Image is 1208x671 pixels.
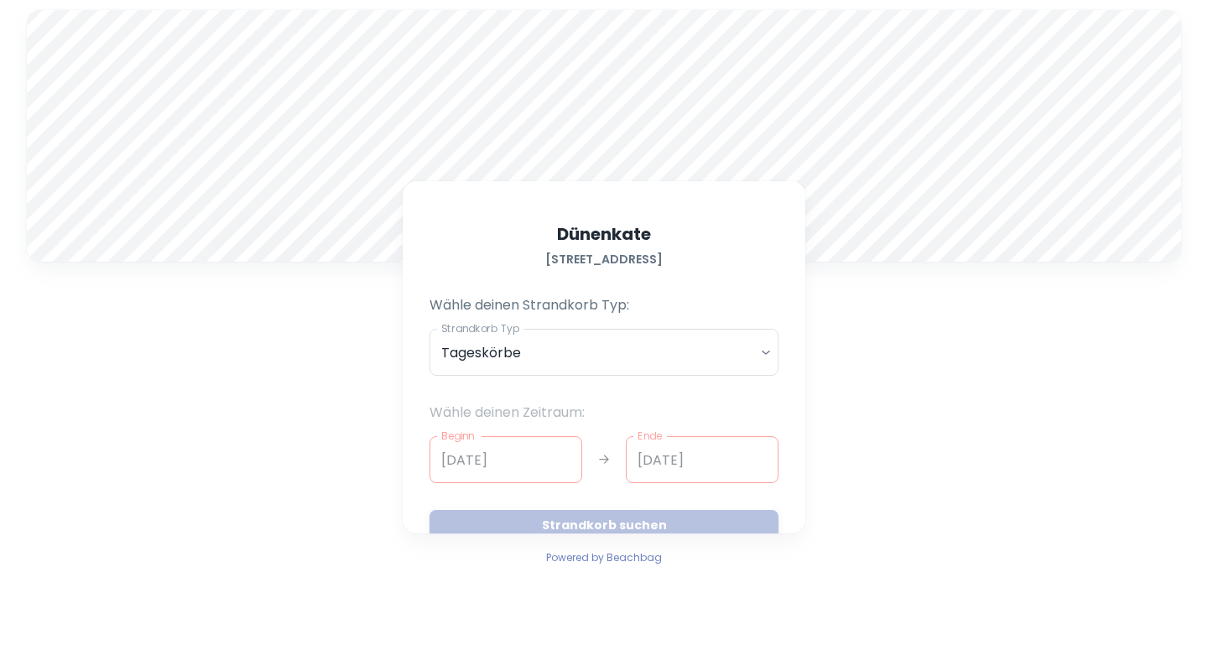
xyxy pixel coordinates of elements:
label: Strandkorb Typ [441,321,519,335]
a: Powered by Beachbag [546,547,662,567]
div: Tageskörbe [430,329,778,376]
button: Strandkorb suchen [430,510,778,540]
input: dd.mm.yyyy [626,436,778,483]
span: Powered by Beachbag [546,550,662,564]
input: dd.mm.yyyy [430,436,582,483]
p: Wähle deinen Strandkorb Typ: [430,295,778,315]
h6: [STREET_ADDRESS] [545,250,663,268]
label: Ende [638,429,662,443]
h5: Dünenkate [557,221,651,247]
label: Beginn [441,429,475,443]
p: Wähle deinen Zeitraum: [430,403,778,423]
